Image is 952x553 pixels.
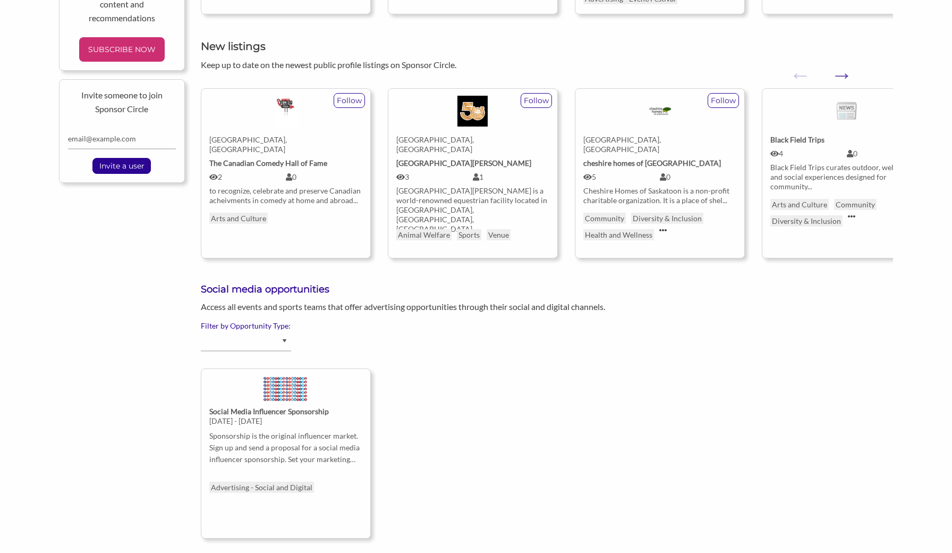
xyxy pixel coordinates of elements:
div: Cheshire Homes of Saskatoon is a non-profit charitable organization. It is a place of shel... [583,186,736,205]
div: to recognize, celebrate and preserve Canadian acheivments in comedy at home and abroad... [209,186,362,205]
strong: Black Field Trips [770,135,824,144]
p: Community [583,213,626,224]
p: Community [834,199,877,210]
a: Arts and Culture [209,213,268,224]
div: 0 [847,149,923,158]
p: Venue [487,229,511,240]
div: [GEOGRAPHIC_DATA], [GEOGRAPHIC_DATA] [583,135,736,154]
div: Black Field Trips curates outdoor, wellness, and social experiences designed for community... [770,163,923,191]
p: Sponsorship is the original influencer market. Sign up and send a proposal for a social media inf... [209,430,362,466]
p: Follow [708,94,738,107]
button: Next [831,64,841,75]
div: Access all events and sports teams that offer advertising opportunities through their social and ... [193,300,724,313]
div: 5 [583,172,660,182]
div: 3 [396,172,473,182]
p: Animal Welfare [396,229,452,240]
a: Social Media Influencer Sponsorship LogoSocial Media Influencer Sponsorship[DATE] - [DATE]Sponsor... [209,369,362,474]
p: Keep up to date on the newest public profile listings on Sponsor Circle. [201,58,893,72]
strong: [GEOGRAPHIC_DATA][PERSON_NAME] [396,158,531,167]
strong: cheshire homes of [GEOGRAPHIC_DATA] [583,158,721,167]
strong: The Canadian Comedy Hall of Fame [209,158,327,167]
div: 4 [770,149,847,158]
p: Arts and Culture [770,199,829,210]
h2: New listings [201,39,893,54]
a: SUBSCRIBE NOW [83,41,160,57]
h3: Social media opportunities [201,283,893,296]
input: email@example.com [68,129,176,149]
a: The Canadian Comedy Hall of Fame Logo[GEOGRAPHIC_DATA], [GEOGRAPHIC_DATA]The Canadian Comedy Hall... [209,89,362,205]
p: Invite someone to join Sponsor Circle [68,88,176,115]
div: [GEOGRAPHIC_DATA], [GEOGRAPHIC_DATA] [209,135,362,154]
img: Logo [826,96,867,127]
img: Spruce Meadows Logo [457,96,488,127]
a: Advertising - Social and Digital [209,482,314,493]
strong: Social Media Influencer Sponsorship [209,407,329,416]
div: 0 [286,172,362,182]
div: [GEOGRAPHIC_DATA][PERSON_NAME] is a world-renowned equestrian facility located in [GEOGRAPHIC_DAT... [396,186,549,234]
input: Invite a user [94,158,150,173]
div: 2 [209,172,286,182]
img: cheshire homes of saskatoon Logo [644,96,675,127]
div: 1 [473,172,549,182]
p: Follow [521,94,551,107]
img: Social Media Influencer Sponsorship Logo [262,376,309,407]
p: Health and Wellness [583,229,654,240]
div: [GEOGRAPHIC_DATA], [GEOGRAPHIC_DATA] [396,135,549,154]
button: Previous [789,64,800,75]
label: Filter by Opportunity Type: [201,321,893,331]
img: The Canadian Comedy Hall of Fame Logo [274,96,297,127]
p: Sports [457,229,481,240]
p: Diversity & Inclusion [770,215,843,227]
p: Diversity & Inclusion [631,213,703,224]
div: 0 [660,172,736,182]
p: Follow [334,94,364,107]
